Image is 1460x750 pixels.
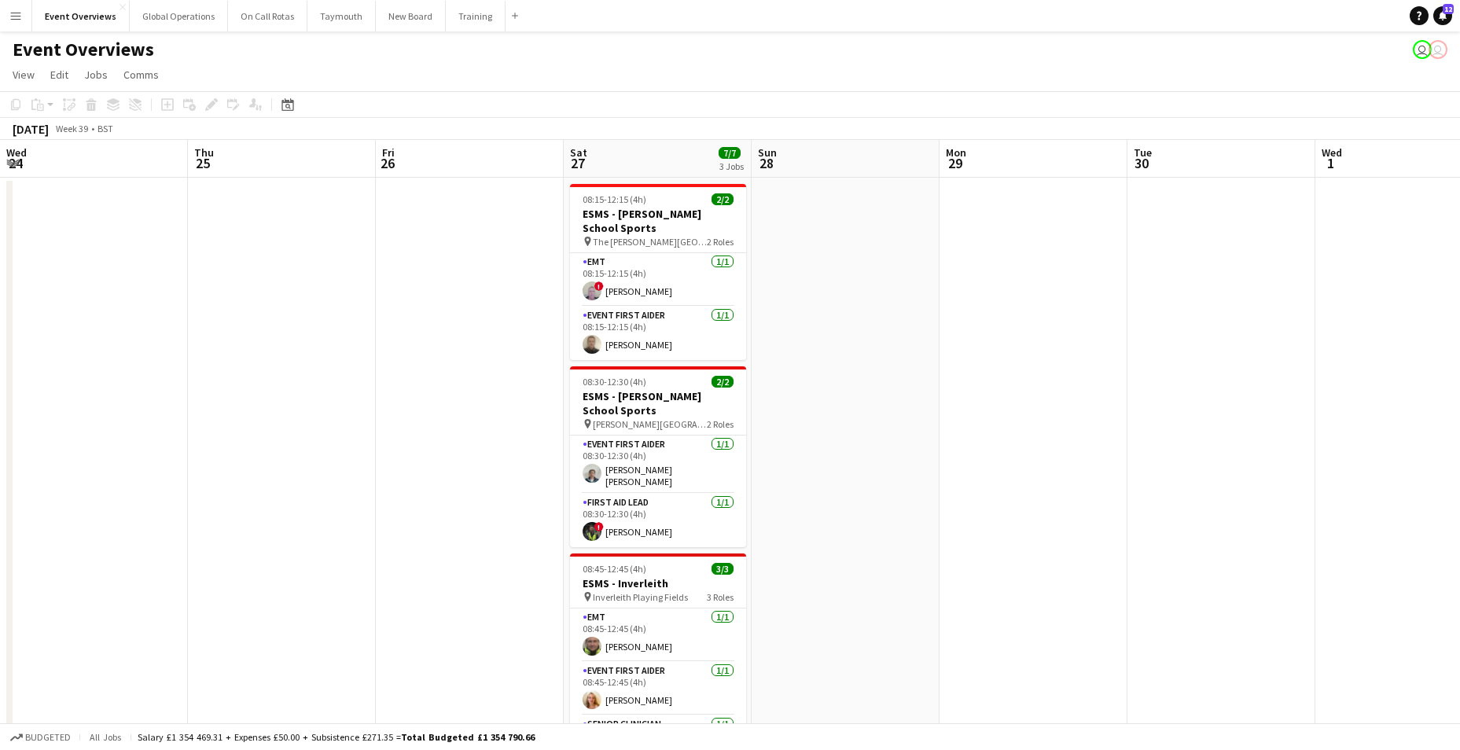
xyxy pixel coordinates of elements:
[756,154,777,172] span: 28
[13,121,49,137] div: [DATE]
[594,522,604,531] span: !
[6,145,27,160] span: Wed
[1429,40,1447,59] app-user-avatar: Operations Team
[707,591,734,603] span: 3 Roles
[32,1,130,31] button: Event Overviews
[712,376,734,388] span: 2/2
[50,68,68,82] span: Edit
[84,68,108,82] span: Jobs
[719,160,744,172] div: 3 Jobs
[707,418,734,430] span: 2 Roles
[44,64,75,85] a: Edit
[86,731,124,743] span: All jobs
[6,64,41,85] a: View
[1131,154,1152,172] span: 30
[78,64,114,85] a: Jobs
[943,154,966,172] span: 29
[8,729,73,746] button: Budgeted
[123,68,159,82] span: Comms
[570,253,746,307] app-card-role: EMT1/108:15-12:15 (4h)![PERSON_NAME]
[946,145,966,160] span: Mon
[1443,4,1454,14] span: 12
[25,732,71,743] span: Budgeted
[52,123,91,134] span: Week 39
[13,68,35,82] span: View
[570,366,746,547] app-job-card: 08:30-12:30 (4h)2/2ESMS - [PERSON_NAME] School Sports [PERSON_NAME][GEOGRAPHIC_DATA]2 RolesEvent ...
[583,193,646,205] span: 08:15-12:15 (4h)
[707,236,734,248] span: 2 Roles
[570,207,746,235] h3: ESMS - [PERSON_NAME] School Sports
[1319,154,1342,172] span: 1
[401,731,535,743] span: Total Budgeted £1 354 790.66
[570,436,746,494] app-card-role: Event First Aider1/108:30-12:30 (4h)[PERSON_NAME] [PERSON_NAME]
[719,147,741,159] span: 7/7
[568,154,587,172] span: 27
[570,389,746,417] h3: ESMS - [PERSON_NAME] School Sports
[570,662,746,715] app-card-role: Event First Aider1/108:45-12:45 (4h)[PERSON_NAME]
[712,563,734,575] span: 3/3
[138,731,535,743] div: Salary £1 354 469.31 + Expenses £50.00 + Subsistence £271.35 =
[593,236,707,248] span: The [PERSON_NAME][GEOGRAPHIC_DATA]
[712,193,734,205] span: 2/2
[376,1,446,31] button: New Board
[130,1,228,31] button: Global Operations
[570,184,746,360] app-job-card: 08:15-12:15 (4h)2/2ESMS - [PERSON_NAME] School Sports The [PERSON_NAME][GEOGRAPHIC_DATA]2 RolesEM...
[570,307,746,360] app-card-role: Event First Aider1/108:15-12:15 (4h)[PERSON_NAME]
[570,608,746,662] app-card-role: EMT1/108:45-12:45 (4h)[PERSON_NAME]
[192,154,214,172] span: 25
[570,145,587,160] span: Sat
[117,64,165,85] a: Comms
[228,1,307,31] button: On Call Rotas
[594,281,604,291] span: !
[307,1,376,31] button: Taymouth
[97,123,113,134] div: BST
[194,145,214,160] span: Thu
[1433,6,1452,25] a: 12
[446,1,506,31] button: Training
[380,154,395,172] span: 26
[1134,145,1152,160] span: Tue
[570,576,746,590] h3: ESMS - Inverleith
[583,376,646,388] span: 08:30-12:30 (4h)
[583,563,646,575] span: 08:45-12:45 (4h)
[382,145,395,160] span: Fri
[758,145,777,160] span: Sun
[570,494,746,547] app-card-role: First Aid Lead1/108:30-12:30 (4h)![PERSON_NAME]
[4,154,27,172] span: 24
[593,591,688,603] span: Inverleith Playing Fields
[1322,145,1342,160] span: Wed
[13,38,154,61] h1: Event Overviews
[1413,40,1432,59] app-user-avatar: Jackie Tolland
[593,418,707,430] span: [PERSON_NAME][GEOGRAPHIC_DATA]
